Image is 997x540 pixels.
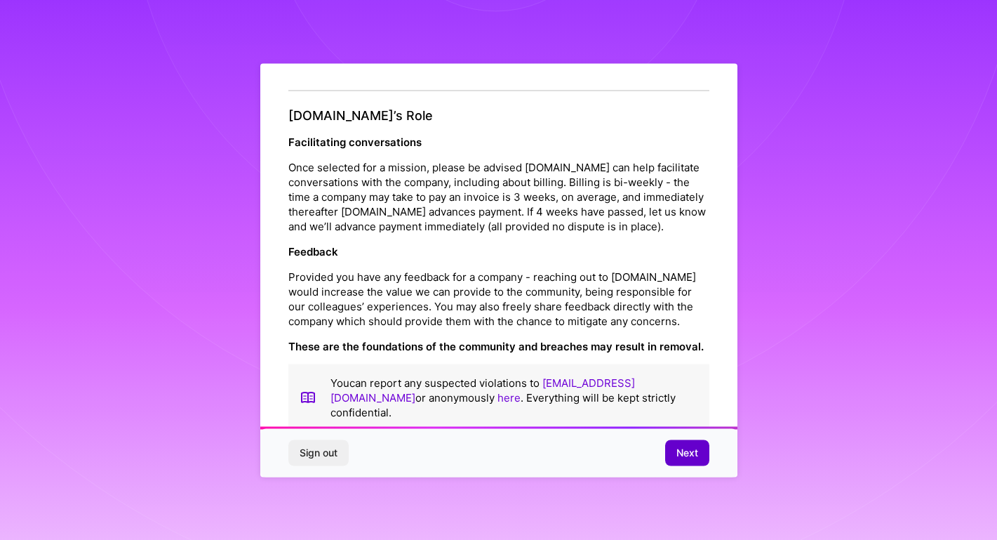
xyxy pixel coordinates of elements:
p: You can report any suspected violations to or anonymously . Everything will be kept strictly conf... [330,375,698,419]
p: Once selected for a mission, please be advised [DOMAIN_NAME] can help facilitate conversations wi... [288,159,709,233]
p: Provided you have any feedback for a company - reaching out to [DOMAIN_NAME] would increase the v... [288,269,709,328]
button: Sign out [288,440,349,466]
h4: [DOMAIN_NAME]’s Role [288,108,709,124]
button: Next [665,440,709,466]
span: Sign out [300,446,337,460]
a: here [497,390,521,404]
strong: Feedback [288,244,338,258]
img: book icon [300,375,316,419]
strong: Facilitating conversations [288,135,422,148]
span: Next [676,446,698,460]
strong: These are the foundations of the community and breaches may result in removal. [288,339,704,353]
a: [EMAIL_ADDRESS][DOMAIN_NAME] [330,376,635,404]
